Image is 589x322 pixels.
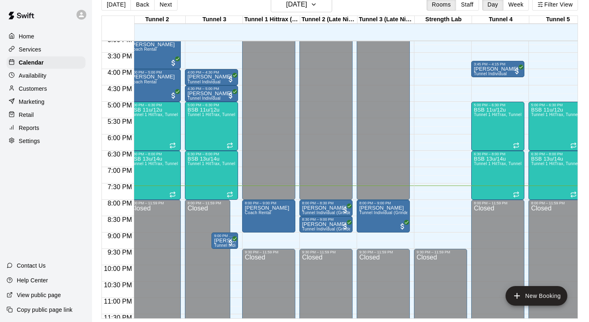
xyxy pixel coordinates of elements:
[106,69,134,76] span: 4:00 PM
[187,80,220,84] span: Tunnel Individual
[227,191,233,198] span: Recurring event
[185,69,238,85] div: 4:00 PM – 4:30 PM: Kiel Gesicki
[187,161,332,166] span: Tunnel 1 HitTrax, Tunnel 2, Tunnel 3, Tunnel 4, Tunnel 5, Tunnel 6- Hittrax
[357,200,410,233] div: 8:00 PM – 9:00 PM: Jarrett Arias
[19,124,39,132] p: Reports
[214,234,236,238] div: 9:00 PM – 9:30 PM
[302,227,366,231] span: Tunnel Individual (Grinders Only)
[130,201,178,205] div: 8:00 PM – 11:59 PM
[471,102,524,151] div: 5:00 PM – 6:30 PM: BSB 11u/12u
[359,250,407,254] div: 9:30 PM – 11:59 PM
[227,142,233,149] span: Recurring event
[359,201,407,205] div: 8:00 PM – 9:00 PM
[416,250,465,254] div: 9:30 PM – 11:59 PM
[128,102,181,151] div: 5:00 PM – 6:30 PM: BSB 11u/12u
[245,210,271,215] span: Coach Rental
[17,306,72,314] p: Copy public page link
[102,265,134,272] span: 10:00 PM
[398,222,407,230] span: All customers have paid
[474,201,522,205] div: 8:00 PM – 11:59 PM
[19,45,41,54] p: Services
[472,16,529,24] div: Tunnel 4
[130,152,178,156] div: 6:30 PM – 8:00 PM
[471,151,524,200] div: 6:30 PM – 8:00 PM: BSB 13u/14u
[7,135,85,147] a: Settings
[185,102,238,151] div: 5:00 PM – 6:30 PM: BSB 11u/12u
[7,30,85,42] a: Home
[357,16,415,24] div: Tunnel 3 (Late Night)
[245,250,293,254] div: 9:30 PM – 11:59 PM
[106,134,134,141] span: 6:00 PM
[102,282,134,288] span: 10:30 PM
[106,151,134,158] span: 6:30 PM
[130,70,178,74] div: 4:00 PM – 5:00 PM
[7,83,85,95] a: Customers
[187,96,220,101] span: Tunnel Individual
[513,191,519,198] span: Recurring event
[187,152,236,156] div: 6:30 PM – 8:00 PM
[7,122,85,134] a: Reports
[474,103,522,107] div: 5:00 PM – 6:30 PM
[302,201,350,205] div: 8:00 PM – 8:30 PM
[17,291,61,299] p: View public page
[214,243,278,248] span: Tunnel Individual (Grinders Only)
[169,59,178,67] span: All customers have paid
[187,103,236,107] div: 5:00 PM – 6:30 PM
[474,62,522,66] div: 3:45 PM – 4:15 PM
[570,191,577,198] span: Recurring event
[529,16,587,24] div: Tunnel 5
[106,216,134,223] span: 8:30 PM
[130,103,178,107] div: 5:00 PM – 6:30 PM
[106,118,134,125] span: 5:30 PM
[128,36,181,69] div: 3:00 PM – 4:00 PM: Isaiah Parker
[19,32,34,40] p: Home
[102,298,134,305] span: 11:00 PM
[299,200,353,216] div: 8:00 PM – 8:30 PM: Daniel Nishijima
[19,58,44,67] p: Calendar
[299,216,353,233] div: 8:30 PM – 9:00 PM: Daniel Nishijima
[474,152,522,156] div: 6:30 PM – 8:00 PM
[169,92,178,100] span: All customers have paid
[106,249,134,256] span: 9:30 PM
[106,167,134,174] span: 7:00 PM
[302,210,366,215] span: Tunnel Individual (Grinders Only)
[187,201,228,205] div: 8:00 PM – 11:59 PM
[471,61,524,77] div: 3:45 PM – 4:15 PM: Tunnel Individual
[513,67,521,75] span: All customers have paid
[245,201,293,205] div: 8:00 PM – 9:00 PM
[17,276,48,284] p: Help Center
[128,69,181,102] div: 4:00 PM – 5:00 PM: Isaiah Parker
[513,142,519,149] span: Recurring event
[185,151,238,200] div: 6:30 PM – 8:00 PM: BSB 13u/14u
[106,53,134,60] span: 3:30 PM
[227,75,235,83] span: All customers have paid
[7,43,85,56] a: Services
[302,217,350,221] div: 8:30 PM – 9:00 PM
[227,239,235,247] span: All customers have paid
[106,183,134,190] span: 7:30 PM
[128,151,181,200] div: 6:30 PM – 8:00 PM: BSB 13u/14u
[186,16,243,24] div: Tunnel 3
[17,262,46,270] p: Contact Us
[302,250,350,254] div: 9:30 PM – 11:59 PM
[19,98,45,106] p: Marketing
[106,102,134,109] span: 5:00 PM
[130,47,157,51] span: Coach Rental
[474,72,507,76] span: Tunnel Individual
[211,233,238,249] div: 9:00 PM – 9:30 PM: Jarrett Arias
[570,142,577,149] span: Recurring event
[128,16,186,24] div: Tunnel 2
[7,69,85,82] a: Availability
[169,191,176,198] span: Recurring event
[19,72,47,80] p: Availability
[187,70,236,74] div: 4:00 PM – 4:30 PM
[106,233,134,239] span: 9:00 PM
[7,109,85,121] div: Retail
[243,16,300,24] div: Tunnel 1 Hittrax (Late Night)
[19,85,47,93] p: Customers
[102,314,134,321] span: 11:30 PM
